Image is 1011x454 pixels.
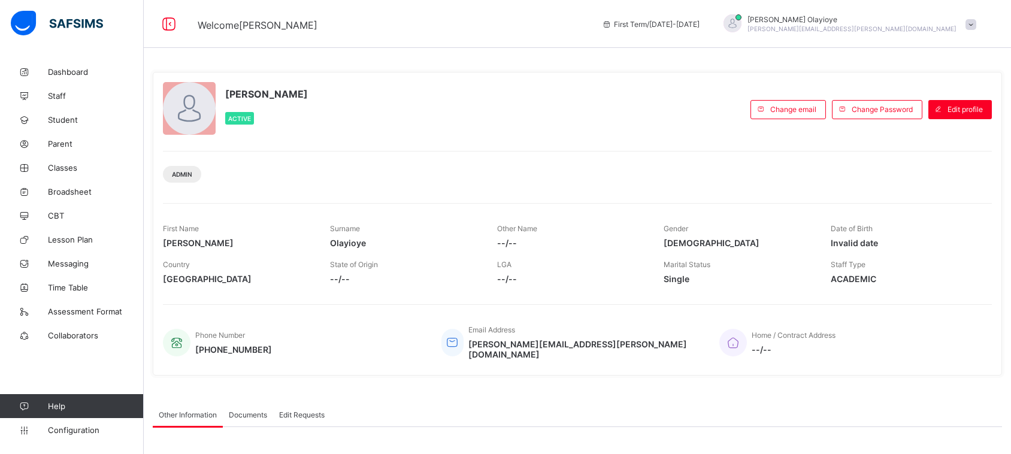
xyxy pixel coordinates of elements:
[664,224,688,233] span: Gender
[468,339,702,359] span: [PERSON_NAME][EMAIL_ADDRESS][PERSON_NAME][DOMAIN_NAME]
[602,20,700,29] span: session/term information
[195,344,272,355] span: [PHONE_NUMBER]
[752,331,836,340] span: Home / Contract Address
[468,325,515,334] span: Email Address
[163,224,199,233] span: First Name
[48,235,144,244] span: Lesson Plan
[48,401,143,411] span: Help
[163,260,190,269] span: Country
[831,260,865,269] span: Staff Type
[48,91,144,101] span: Staff
[831,224,873,233] span: Date of Birth
[831,238,980,248] span: Invalid date
[497,274,646,284] span: --/--
[770,105,816,114] span: Change email
[752,344,836,355] span: --/--
[664,238,813,248] span: [DEMOGRAPHIC_DATA]
[48,425,143,435] span: Configuration
[48,187,144,196] span: Broadsheet
[664,260,710,269] span: Marital Status
[163,238,312,248] span: [PERSON_NAME]
[948,105,983,114] span: Edit profile
[497,224,537,233] span: Other Name
[330,224,360,233] span: Surname
[664,274,813,284] span: Single
[279,410,325,419] span: Edit Requests
[229,410,267,419] span: Documents
[831,274,980,284] span: ACADEMIC
[497,238,646,248] span: --/--
[225,88,308,100] span: [PERSON_NAME]
[48,163,144,172] span: Classes
[159,410,217,419] span: Other Information
[198,19,317,31] span: Welcome [PERSON_NAME]
[195,331,245,340] span: Phone Number
[48,259,144,268] span: Messaging
[11,11,103,36] img: safsims
[852,105,913,114] span: Change Password
[497,260,511,269] span: LGA
[48,67,144,77] span: Dashboard
[330,260,378,269] span: State of Origin
[163,274,312,284] span: [GEOGRAPHIC_DATA]
[172,171,192,178] span: Admin
[747,15,956,24] span: [PERSON_NAME] Olayioye
[48,139,144,149] span: Parent
[48,115,144,125] span: Student
[228,115,251,122] span: Active
[330,238,479,248] span: Olayioye
[712,14,982,34] div: JohnOlayioye
[48,331,144,340] span: Collaborators
[747,25,956,32] span: [PERSON_NAME][EMAIL_ADDRESS][PERSON_NAME][DOMAIN_NAME]
[48,307,144,316] span: Assessment Format
[330,274,479,284] span: --/--
[48,211,144,220] span: CBT
[48,283,144,292] span: Time Table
